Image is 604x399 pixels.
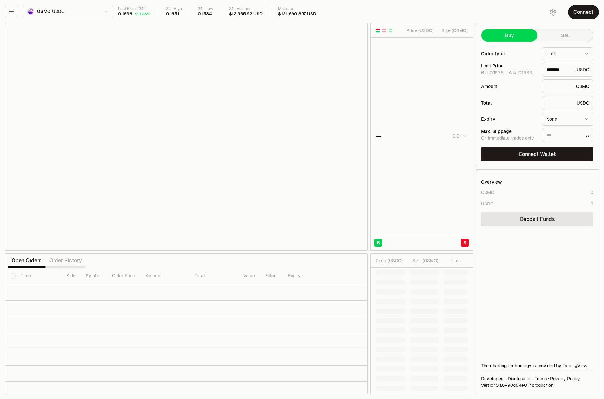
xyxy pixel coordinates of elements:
[118,11,132,17] div: 0.1636
[278,6,316,11] div: Mkt cap
[463,239,467,246] span: S
[439,27,468,34] div: Size ( OSMO )
[542,113,593,126] button: None
[118,6,150,11] div: Last Price (24h)
[568,5,599,19] button: Connect
[107,268,141,284] th: Order Price
[550,376,580,382] a: Privacy Policy
[16,268,61,284] th: Time
[444,257,461,264] div: Time
[5,23,367,250] iframe: Financial Chart
[260,268,283,284] th: Filled
[377,239,380,246] span: B
[166,6,182,11] div: 24h High
[139,12,150,17] div: 1.23%
[141,268,189,284] th: Amount
[542,96,593,110] div: USDC
[388,28,393,33] button: Show Buy Orders Only
[481,212,593,226] a: Deposit Funds
[481,179,502,185] div: Overview
[37,9,51,14] span: OSMO
[28,9,34,14] img: OSMO Logo
[376,132,381,141] div: —
[381,28,387,33] button: Show Sell Orders Only
[189,268,238,284] th: Total
[481,29,537,42] button: Buy
[410,257,438,264] div: Size ( OSMO )
[166,11,179,17] div: 0.1651
[508,376,531,382] a: Disclosures
[481,382,593,388] div: Version 0.1.0 + in production
[375,28,380,33] button: Show Buy and Sell Orders
[481,201,494,207] div: USDC
[81,268,107,284] th: Symbol
[52,9,64,14] span: USDC
[283,268,327,284] th: Expiry
[8,254,46,267] button: Open Orders
[405,27,433,34] div: Price ( USDC )
[481,189,494,195] div: OSMO
[489,70,504,75] button: 0.1636
[238,268,260,284] th: Value
[591,201,593,207] div: 0
[481,101,537,105] div: Total
[229,6,262,11] div: 24h Volume
[509,70,533,76] span: Ask
[46,254,86,267] button: Order History
[451,132,468,140] button: 0.01
[376,257,405,264] div: Price ( USDC )
[537,29,593,42] button: Sell
[535,376,547,382] a: Terms
[542,63,593,77] div: USDC
[481,84,537,89] div: Amount
[591,189,593,195] div: 0
[542,79,593,93] div: OSMO
[481,64,537,68] div: Limit Price
[507,382,527,388] span: 90d64e0a1ffc4a47e39bc5baddb21423c64c2cb0
[481,376,504,382] a: Developers
[518,70,533,75] button: 0.1636
[481,147,593,161] button: Connect Wallet
[61,268,81,284] th: Side
[481,70,507,76] span: Bid -
[229,11,262,17] div: $12,965.92 USD
[481,129,537,134] div: Max. Slippage
[198,6,213,11] div: 24h Low
[481,117,537,121] div: Expiry
[481,51,537,56] div: Order Type
[481,362,593,369] div: The charting technology is provided by
[542,128,593,142] div: %
[542,47,593,60] button: Limit
[563,363,587,369] a: TradingView
[198,11,212,17] div: 0.1584
[11,273,16,279] button: Select all
[481,135,537,141] div: On immediate trades only
[278,11,316,17] div: $121,690,897 USD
